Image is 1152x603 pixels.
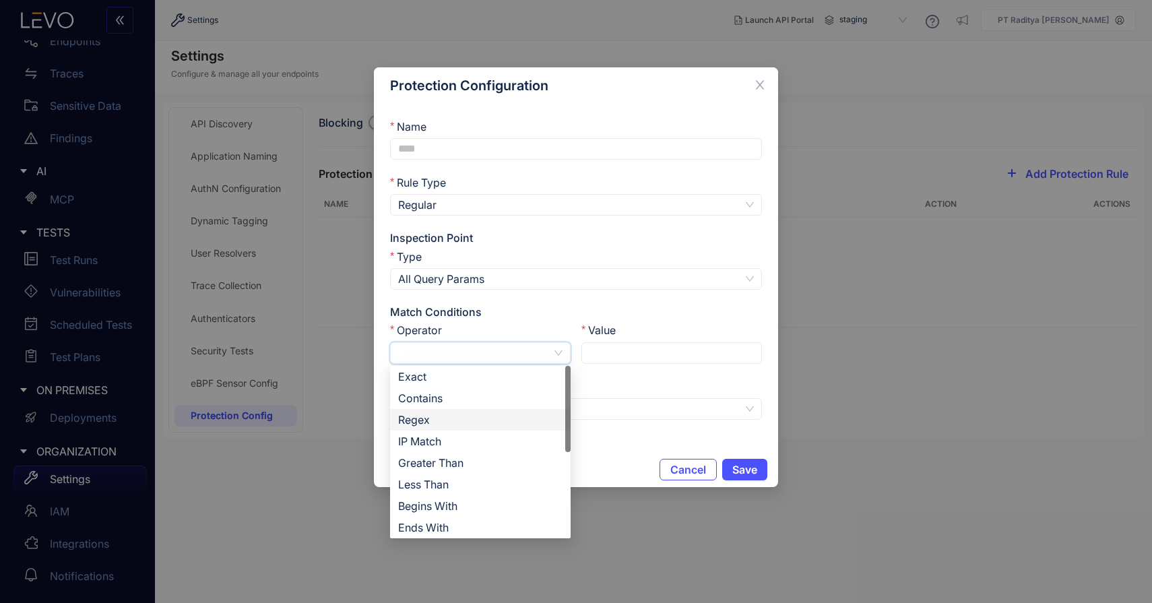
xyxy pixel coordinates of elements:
[390,409,571,431] div: Regex
[390,495,571,517] div: Begins With
[390,452,571,474] div: Greater Than
[390,177,446,189] label: Rule Type
[398,412,563,427] div: Regex
[398,434,563,449] div: IP Match
[390,121,426,133] label: Name
[390,517,571,538] div: Ends With
[390,324,442,336] label: Operator
[398,369,563,384] div: Exact
[390,78,762,93] div: Protection Configuration
[754,79,766,91] span: close
[670,464,706,476] span: Cancel
[390,431,571,452] div: IP Match
[398,195,754,215] span: Regular
[390,387,571,409] div: Contains
[398,391,563,406] div: Contains
[390,306,762,318] h4: Match Conditions
[581,324,616,336] label: Value
[722,459,767,480] button: Save
[390,474,571,495] div: Less Than
[398,269,754,289] span: All Query Params
[398,455,563,470] div: Greater Than
[390,251,422,263] label: Type
[398,477,563,492] div: Less Than
[581,342,762,364] input: Value
[742,67,778,104] button: Close
[398,520,563,535] div: Ends With
[390,138,762,160] input: Name
[398,499,563,513] div: Begins With
[732,464,757,476] span: Save
[390,366,571,387] div: Exact
[390,232,762,244] h4: Inspection Point
[660,459,717,480] button: Cancel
